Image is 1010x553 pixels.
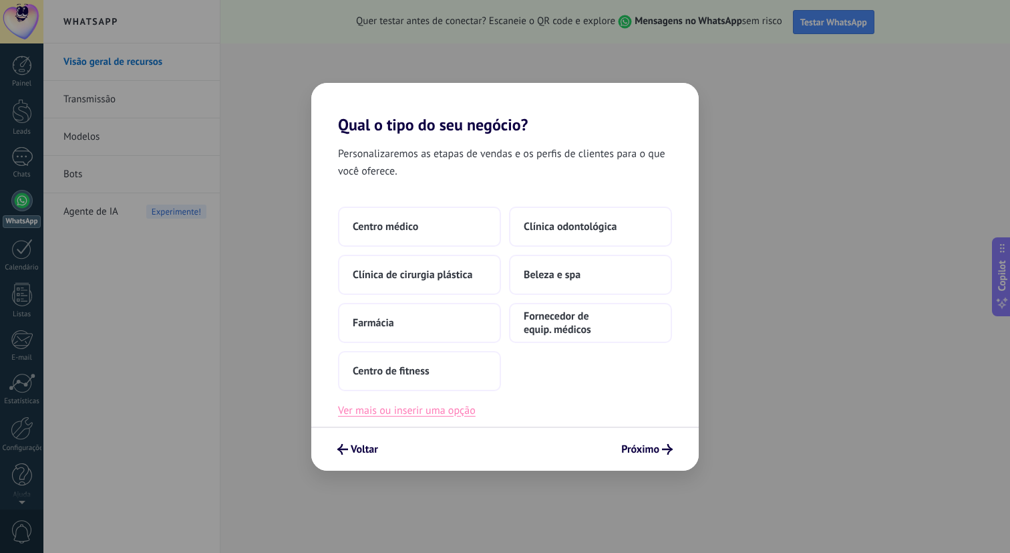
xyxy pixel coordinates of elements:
button: Clínica odontológica [509,207,672,247]
span: Personalizaremos as etapas de vendas e os perfis de clientes para o que você oferece. [338,145,672,180]
button: Voltar [331,438,384,461]
button: Centro médico [338,207,501,247]
span: Próximo [621,445,659,454]
button: Próximo [615,438,679,461]
span: Centro médico [353,220,418,233]
span: Clínica de cirurgia plástica [353,268,472,282]
span: Centro de fitness [353,364,430,378]
h2: Qual o tipo do seu negócio? [311,83,699,134]
button: Ver mais ou inserir uma opção [338,402,476,419]
span: Beleza e spa [524,268,580,282]
button: Centro de fitness [338,351,501,391]
span: Voltar [351,445,378,454]
span: Clínica odontológica [524,220,617,233]
button: Clínica de cirurgia plástica [338,255,501,295]
button: Beleza e spa [509,255,672,295]
button: Farmácia [338,303,501,343]
button: Fornecedor de equip. médicos [509,303,672,343]
span: Fornecedor de equip. médicos [524,310,657,336]
span: Farmácia [353,316,394,330]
